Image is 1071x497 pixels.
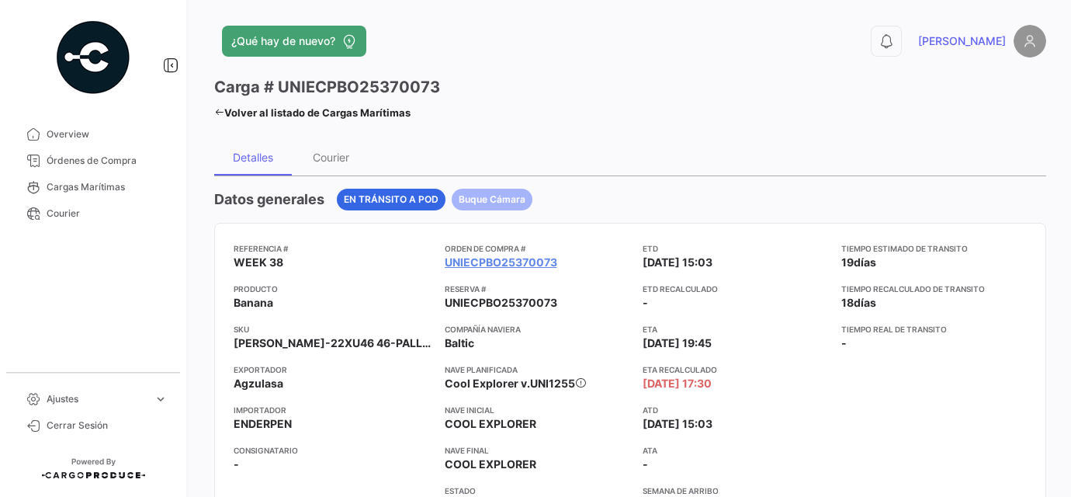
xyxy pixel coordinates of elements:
span: [PERSON_NAME]-22XU46 46-PALLET LLC TEALINE [234,335,432,351]
h3: Carga # UNIECPBO25370073 [214,76,440,98]
span: Cerrar Sesión [47,419,168,433]
span: COOL EXPLORER [445,457,536,472]
app-card-info-title: Consignatario [234,444,432,457]
app-card-info-title: ATD [643,404,829,416]
app-card-info-title: Reserva # [445,283,631,295]
a: Órdenes de Compra [12,148,174,174]
span: [DATE] 19:45 [643,335,712,351]
app-card-info-title: Orden de Compra # [445,242,631,255]
app-card-info-title: Importador [234,404,432,416]
img: powered-by.png [54,19,132,96]
app-card-info-title: ETD [643,242,829,255]
div: Detalles [233,151,273,164]
h4: Datos generales [214,189,324,210]
app-card-info-title: Tiempo estimado de transito [841,242,1028,255]
span: En tránsito a POD [344,193,438,207]
app-card-info-title: Compañía naviera [445,323,631,335]
span: - [643,296,648,309]
span: 19 [841,255,854,269]
span: Buque Cámara [459,193,525,207]
app-card-info-title: ATA [643,444,829,457]
span: [DATE] 15:03 [643,255,712,270]
a: Cargas Marítimas [12,174,174,200]
app-card-info-title: SKU [234,323,432,335]
app-card-info-title: Nave final [445,444,631,457]
app-card-info-title: Tiempo real de transito [841,323,1028,335]
span: ENDERPEN [234,416,292,432]
span: Agzulasa [234,376,283,391]
span: Ajustes [47,392,147,406]
app-card-info-title: Nave inicial [445,404,631,416]
app-card-info-title: ETA [643,323,829,335]
span: [PERSON_NAME] [918,33,1006,49]
span: [DATE] 15:03 [643,416,712,432]
app-card-info-title: Tiempo recalculado de transito [841,283,1028,295]
span: - [234,457,239,472]
span: Órdenes de Compra [47,154,168,168]
span: 18 [841,296,854,309]
span: - [643,457,648,472]
span: UNIECPBO25370073 [445,295,557,311]
span: Overview [47,127,168,141]
span: COOL EXPLORER [445,416,536,432]
app-card-info-title: Estado [445,485,631,497]
app-card-info-title: ETA Recalculado [643,363,829,376]
a: Overview [12,121,174,148]
span: Cool Explorer v.UNI1255 [445,377,575,390]
span: [DATE] 17:30 [643,376,712,391]
span: ¿Qué hay de nuevo? [231,33,335,49]
img: placeholder-user.png [1014,25,1046,57]
span: Courier [47,207,168,221]
span: días [854,255,876,269]
span: Banana [234,295,273,311]
div: Courier [313,151,349,164]
app-card-info-title: Semana de Arribo [643,485,829,497]
app-card-info-title: Nave planificada [445,363,631,376]
span: días [854,296,876,309]
span: - [841,336,847,349]
span: WEEK 38 [234,255,283,270]
button: ¿Qué hay de nuevo? [222,26,366,57]
app-card-info-title: Exportador [234,363,432,376]
a: UNIECPBO25370073 [445,255,557,270]
span: expand_more [154,392,168,406]
a: Courier [12,200,174,227]
app-card-info-title: Producto [234,283,432,295]
span: Baltic [445,335,474,351]
span: Cargas Marítimas [47,180,168,194]
app-card-info-title: Referencia # [234,242,432,255]
app-card-info-title: ETD Recalculado [643,283,829,295]
a: Volver al listado de Cargas Marítimas [214,102,411,123]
